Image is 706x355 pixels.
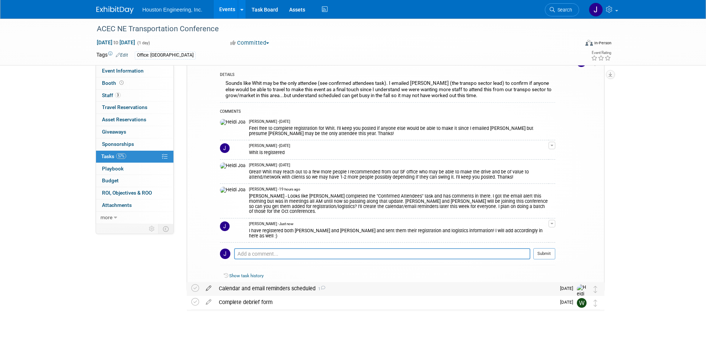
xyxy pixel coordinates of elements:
a: Travel Reservations [96,102,173,113]
span: Staff [102,92,121,98]
span: Travel Reservations [102,104,147,110]
img: Jessica Lambrecht [220,221,230,231]
div: [PERSON_NAME] - Looks like [PERSON_NAME] completed the "Confirmed Attendees" task and has comment... [249,192,549,214]
img: Jessica Lambrecht [220,143,230,153]
div: In-Person [594,40,611,46]
span: [PERSON_NAME] - [DATE] [249,143,290,148]
div: Event Format [535,39,612,50]
a: Attachments [96,199,173,211]
img: Jessica Lambrecht [220,249,230,259]
div: Calendar and email reminders scheduled [215,282,556,295]
td: Personalize Event Tab Strip [146,224,159,234]
i: Move task [594,300,597,307]
div: Event Rating [591,51,611,55]
span: [PERSON_NAME] - [DATE] [249,163,290,168]
div: COMMENTS [220,108,555,116]
div: I have registered both [PERSON_NAME] and [PERSON_NAME] and sent them their registration and logis... [249,227,549,239]
span: [DATE] [560,300,577,305]
a: Asset Reservations [96,114,173,126]
img: ExhibitDay [96,6,134,14]
span: Booth not reserved yet [118,80,125,86]
span: to [112,39,119,45]
a: Budget [96,175,173,187]
a: Booth [96,77,173,89]
a: Edit [116,52,128,58]
span: Asset Reservations [102,116,146,122]
a: Playbook [96,163,173,175]
span: [PERSON_NAME] - 19 hours ago [249,187,300,192]
span: [PERSON_NAME] - [DATE] [249,119,290,124]
span: 1 [316,287,325,291]
button: Committed [228,39,272,47]
span: Search [555,7,572,13]
a: Sponsorships [96,138,173,150]
button: Submit [533,248,555,259]
span: Giveaways [102,129,126,135]
div: Office: [GEOGRAPHIC_DATA] [135,51,196,59]
div: Complete debrief form [215,296,556,308]
a: Show task history [229,273,263,278]
a: Tasks57% [96,151,173,163]
div: Feel free to complete registration for Whit. I'll keep you posted if anyone else would be able to... [249,124,549,136]
a: Giveaways [96,126,173,138]
a: ROI, Objectives & ROO [96,187,173,199]
span: [DATE] [560,286,577,291]
span: more [100,214,112,220]
span: ROI, Objectives & ROO [102,190,152,196]
img: Heidi Joarnt [577,284,588,311]
img: Heidi Joarnt [220,187,245,194]
a: Staff3 [96,90,173,102]
span: Event Information [102,68,144,74]
a: Search [545,3,579,16]
div: Sounds like Whit may be the only attendee (see confirmed attendees task). I emailed [PERSON_NAME]... [220,79,555,102]
td: Tags [96,51,128,60]
img: Whitaker Thomas [577,298,587,308]
span: [DATE] [DATE] [96,39,135,46]
a: edit [202,299,215,306]
a: Event Information [96,65,173,77]
img: Format-Inperson.png [585,40,593,46]
div: DETAILS [220,72,555,79]
span: 3 [115,92,121,98]
span: Budget [102,177,119,183]
div: Whit is registered [249,148,549,156]
a: edit [202,285,215,292]
a: more [96,212,173,224]
span: Tasks [101,153,126,159]
span: Attachments [102,202,132,208]
img: Heidi Joarnt [220,119,245,126]
span: Playbook [102,166,124,172]
span: 57% [116,153,126,159]
span: Sponsorships [102,141,134,147]
i: Move task [594,286,597,293]
div: Great! Whit may reach out to a few more people I recommended from our SF office who may be able t... [249,168,549,180]
span: [PERSON_NAME] - Just now [249,221,293,227]
img: Jessica Lambrecht [589,3,603,17]
span: Houston Engineering, Inc. [143,7,202,13]
span: Booth [102,80,125,86]
td: Toggle Event Tabs [158,224,173,234]
span: (1 day) [137,41,150,45]
img: Heidi Joarnt [220,163,245,169]
div: ACEC NE Transportation Conference [94,22,568,36]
